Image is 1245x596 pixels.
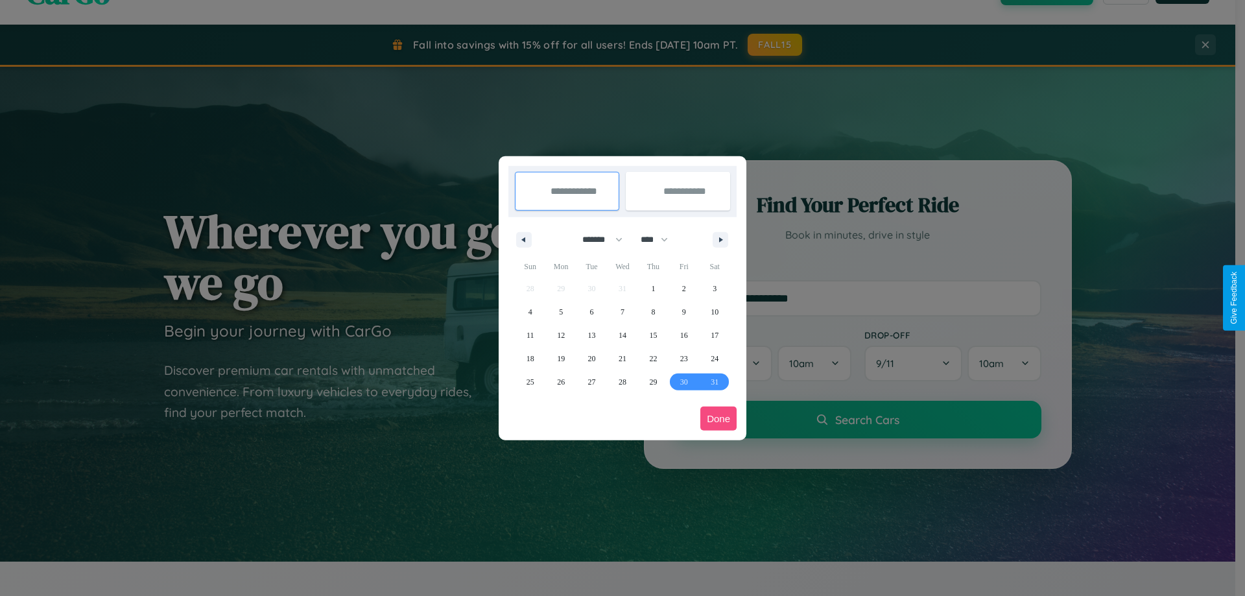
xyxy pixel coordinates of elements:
[700,407,737,431] button: Done
[638,256,669,277] span: Thu
[700,256,730,277] span: Sat
[557,347,565,370] span: 19
[515,370,545,394] button: 25
[711,324,718,347] span: 17
[619,347,626,370] span: 21
[680,347,688,370] span: 23
[557,370,565,394] span: 26
[545,256,576,277] span: Mon
[607,370,637,394] button: 28
[711,300,718,324] span: 10
[545,370,576,394] button: 26
[515,300,545,324] button: 4
[515,324,545,347] button: 11
[527,324,534,347] span: 11
[682,277,686,300] span: 2
[669,277,699,300] button: 2
[700,324,730,347] button: 17
[590,300,594,324] span: 6
[669,324,699,347] button: 16
[638,277,669,300] button: 1
[649,370,657,394] span: 29
[700,300,730,324] button: 10
[651,300,655,324] span: 8
[545,347,576,370] button: 19
[638,324,669,347] button: 15
[1229,272,1239,324] div: Give Feedback
[588,347,596,370] span: 20
[700,347,730,370] button: 24
[619,370,626,394] span: 28
[669,370,699,394] button: 30
[649,347,657,370] span: 22
[588,324,596,347] span: 13
[669,256,699,277] span: Fri
[682,300,686,324] span: 9
[713,277,717,300] span: 3
[619,324,626,347] span: 14
[711,370,718,394] span: 31
[680,370,688,394] span: 30
[607,324,637,347] button: 14
[527,370,534,394] span: 25
[515,256,545,277] span: Sun
[638,370,669,394] button: 29
[576,370,607,394] button: 27
[607,256,637,277] span: Wed
[651,277,655,300] span: 1
[515,347,545,370] button: 18
[528,300,532,324] span: 4
[576,347,607,370] button: 20
[680,324,688,347] span: 16
[711,347,718,370] span: 24
[700,277,730,300] button: 3
[557,324,565,347] span: 12
[669,300,699,324] button: 9
[607,347,637,370] button: 21
[545,324,576,347] button: 12
[649,324,657,347] span: 15
[576,256,607,277] span: Tue
[621,300,624,324] span: 7
[527,347,534,370] span: 18
[588,370,596,394] span: 27
[669,347,699,370] button: 23
[607,300,637,324] button: 7
[576,300,607,324] button: 6
[638,347,669,370] button: 22
[700,370,730,394] button: 31
[559,300,563,324] span: 5
[545,300,576,324] button: 5
[638,300,669,324] button: 8
[576,324,607,347] button: 13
